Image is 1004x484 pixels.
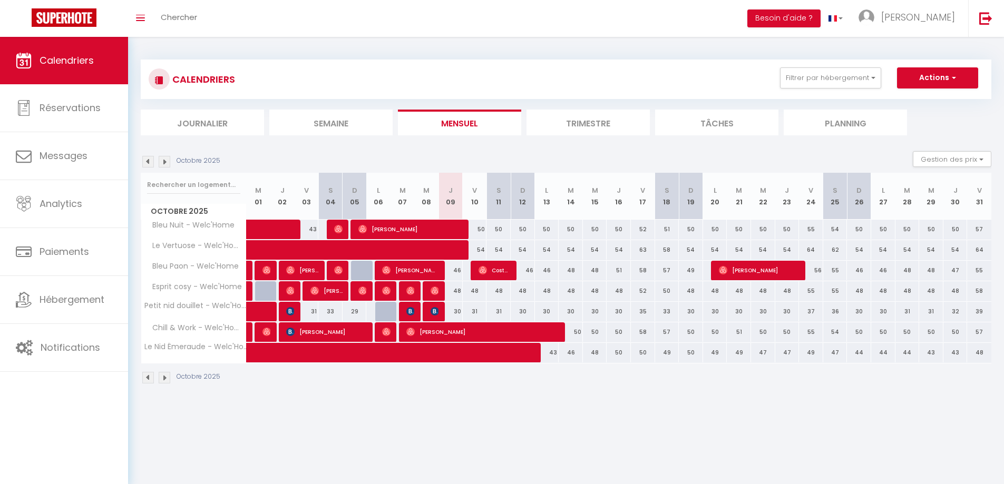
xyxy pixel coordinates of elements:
[967,173,991,220] th: 31
[919,220,943,239] div: 50
[799,261,823,280] div: 56
[583,173,607,220] th: 15
[559,343,583,362] div: 46
[262,260,270,280] span: [PERSON_NAME]
[823,343,847,362] div: 47
[41,341,100,354] span: Notifications
[382,260,438,280] span: [PERSON_NAME]
[871,302,895,321] div: 30
[161,12,197,23] span: Chercher
[269,110,393,135] li: Semaine
[511,240,535,260] div: 54
[262,322,270,342] span: [PERSON_NAME] Issoufi [PERSON_NAME]
[847,261,871,280] div: 46
[679,281,703,301] div: 48
[583,281,607,301] div: 48
[775,173,800,220] th: 23
[559,261,583,280] div: 48
[559,302,583,321] div: 30
[511,220,535,239] div: 50
[318,302,343,321] div: 33
[760,185,766,195] abbr: M
[895,322,920,342] div: 50
[967,261,991,280] div: 55
[40,245,89,258] span: Paiements
[727,173,751,220] th: 21
[406,281,414,301] span: [PERSON_NAME] Dos [PERSON_NAME]
[141,110,264,135] li: Journalier
[631,261,655,280] div: 58
[823,173,847,220] th: 25
[928,185,934,195] abbr: M
[943,281,968,301] div: 48
[545,185,548,195] abbr: L
[943,240,968,260] div: 54
[967,302,991,321] div: 39
[977,185,982,195] abbr: V
[823,261,847,280] div: 55
[703,281,727,301] div: 48
[823,322,847,342] div: 54
[406,322,560,342] span: [PERSON_NAME]
[655,220,679,239] div: 51
[895,240,920,260] div: 54
[727,281,751,301] div: 48
[665,185,669,195] abbr: S
[785,185,789,195] abbr: J
[847,220,871,239] div: 50
[799,322,823,342] div: 55
[751,240,775,260] div: 54
[255,185,261,195] abbr: M
[919,281,943,301] div: 48
[943,343,968,362] div: 43
[607,240,631,260] div: 54
[913,151,991,167] button: Gestion des prix
[871,240,895,260] div: 54
[295,173,319,220] th: 03
[799,302,823,321] div: 37
[655,240,679,260] div: 58
[286,281,294,301] span: [PERSON_NAME] Dos [PERSON_NAME]
[520,185,525,195] abbr: D
[703,302,727,321] div: 30
[607,220,631,239] div: 50
[343,302,367,321] div: 29
[559,173,583,220] th: 14
[703,240,727,260] div: 54
[535,173,559,220] th: 13
[40,197,82,210] span: Analytics
[895,261,920,280] div: 48
[799,281,823,301] div: 55
[655,261,679,280] div: 57
[617,185,621,195] abbr: J
[40,293,104,306] span: Hébergement
[463,220,487,239] div: 50
[799,240,823,260] div: 64
[847,240,871,260] div: 54
[751,343,775,362] div: 47
[871,343,895,362] div: 44
[535,281,559,301] div: 48
[607,322,631,342] div: 50
[486,220,511,239] div: 50
[358,281,366,301] span: [PERSON_NAME]
[607,302,631,321] div: 30
[352,185,357,195] abbr: D
[895,220,920,239] div: 50
[143,261,241,272] span: Bleu Paon - Welc'Home
[703,173,727,220] th: 20
[486,173,511,220] th: 11
[703,220,727,239] div: 50
[780,67,881,88] button: Filtrer par hébergement
[799,343,823,362] div: 49
[714,185,717,195] abbr: L
[679,322,703,342] div: 50
[583,220,607,239] div: 50
[799,220,823,239] div: 55
[286,260,318,280] span: [PERSON_NAME]
[304,185,309,195] abbr: V
[631,343,655,362] div: 50
[177,156,220,166] p: Octobre 2025
[967,220,991,239] div: 57
[943,322,968,342] div: 50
